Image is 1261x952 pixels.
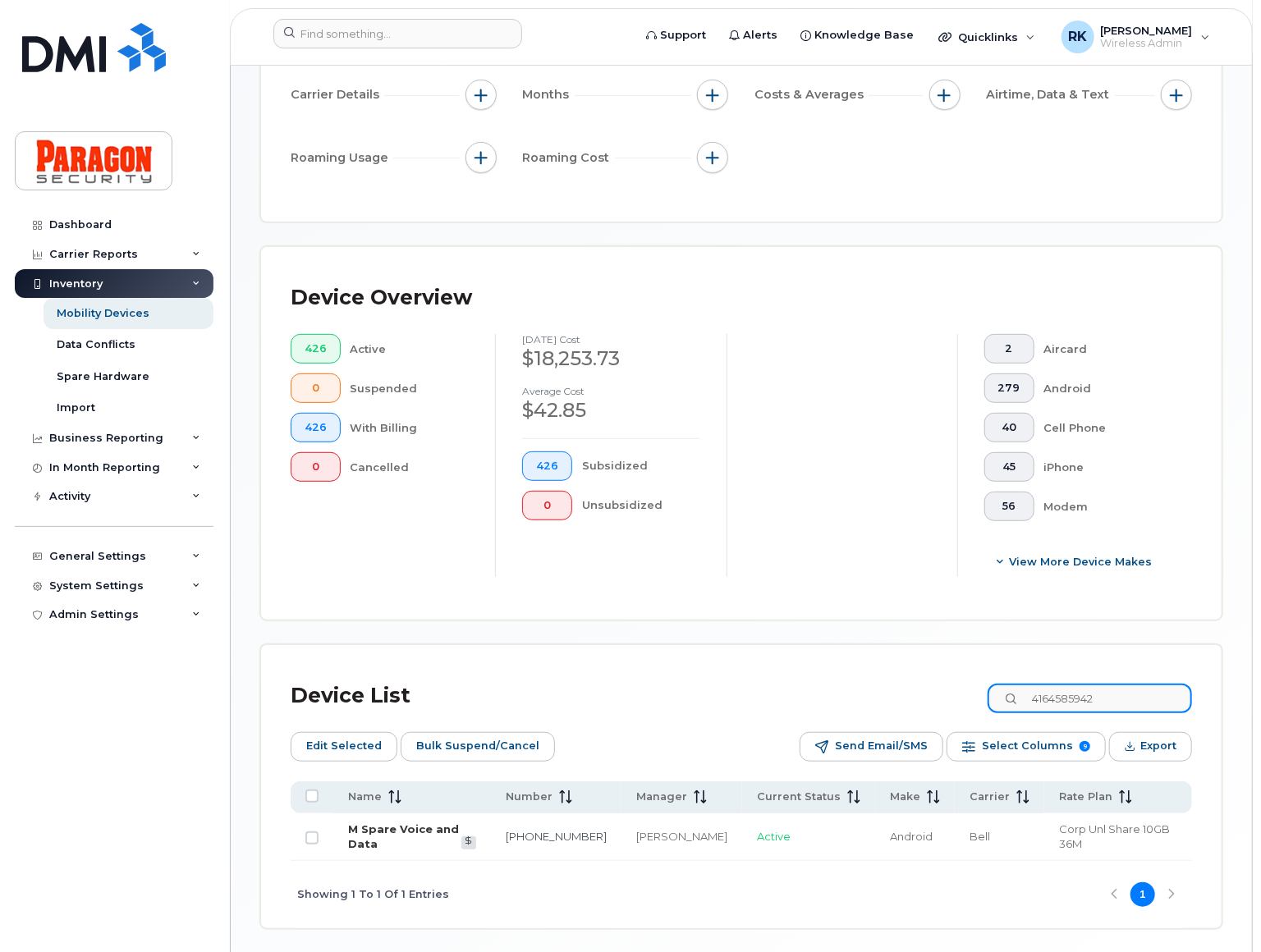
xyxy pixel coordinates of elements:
button: 426 [291,334,341,364]
a: Knowledge Base [789,19,925,52]
span: RK [1068,27,1087,47]
span: 426 [305,342,327,355]
span: 40 [998,421,1020,434]
span: Export [1140,734,1176,758]
button: Select Columns 9 [947,732,1106,762]
span: Rate Plan [1059,790,1112,804]
span: 0 [305,382,327,395]
input: Search Device List ... [988,684,1192,713]
span: Name [348,790,382,804]
span: 426 [305,421,327,434]
span: Months [523,86,575,103]
span: Android [890,830,933,843]
div: iPhone [1044,452,1167,482]
span: 45 [998,460,1020,474]
span: Alerts [743,27,777,43]
span: Edit Selected [306,734,382,758]
span: Roaming Cost [523,149,615,167]
div: Device Overview [291,277,472,319]
button: 0 [522,491,572,520]
div: [PERSON_NAME] [636,829,727,844]
span: Number [506,790,553,804]
span: Quicklinks [958,30,1018,43]
div: Aircard [1044,334,1167,364]
span: Active [757,830,791,843]
span: Roaming Usage [291,149,393,167]
div: Active [351,334,470,364]
div: $42.85 [522,396,699,424]
span: Wireless Admin [1101,37,1193,50]
div: $18,253.73 [522,345,699,373]
div: Subsidized [582,451,700,481]
span: View More Device Makes [1009,554,1152,570]
div: Robert Khatchadourian [1050,21,1222,53]
button: 40 [984,413,1034,442]
button: 0 [291,373,341,403]
button: Export [1109,732,1192,762]
span: 56 [998,500,1020,513]
span: Costs & Averages [754,86,869,103]
button: View More Device Makes [984,547,1166,577]
div: Suspended [351,373,470,403]
span: Carrier [970,790,1010,804]
button: 426 [291,413,341,442]
span: Carrier Details [291,86,384,103]
button: Bulk Suspend/Cancel [401,732,555,762]
span: Knowledge Base [814,27,914,43]
span: Airtime, Data & Text [987,86,1115,103]
a: [PHONE_NUMBER] [506,830,607,843]
span: Bulk Suspend/Cancel [416,734,539,758]
div: Unsubsidized [582,491,700,520]
div: Quicklinks [927,21,1047,53]
div: Modem [1044,492,1167,521]
span: Make [890,790,920,804]
div: Device List [291,675,410,717]
div: Android [1044,373,1167,403]
span: Corp Unl Share 10GB 36M [1059,822,1170,851]
span: Bell [970,830,990,843]
span: Manager [636,790,687,804]
a: Support [635,19,718,52]
div: With Billing [351,413,470,442]
span: 2 [998,342,1020,355]
span: Send Email/SMS [835,734,928,758]
button: 0 [291,452,341,482]
div: Cancelled [351,452,470,482]
a: M Spare Voice and Data [348,822,459,851]
a: Alerts [718,19,789,52]
button: Edit Selected [291,732,397,762]
input: Find something... [273,19,522,48]
button: 2 [984,334,1034,364]
span: Select Columns [982,734,1073,758]
button: 426 [522,451,572,481]
h4: [DATE] cost [522,334,699,345]
span: Support [660,27,706,43]
button: 45 [984,452,1034,482]
button: 279 [984,373,1034,403]
span: Current Status [757,790,841,804]
button: Send Email/SMS [800,732,943,762]
span: 0 [536,499,558,512]
h4: Average cost [522,386,699,396]
span: 426 [536,460,558,473]
span: 0 [305,460,327,474]
button: Page 1 [1130,882,1155,907]
div: Cell Phone [1044,413,1167,442]
span: 279 [998,382,1020,395]
span: 9 [1080,741,1090,752]
span: [PERSON_NAME] [1101,24,1193,37]
a: View Last Bill [461,836,477,849]
button: 56 [984,492,1034,521]
span: Showing 1 To 1 Of 1 Entries [297,882,449,907]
